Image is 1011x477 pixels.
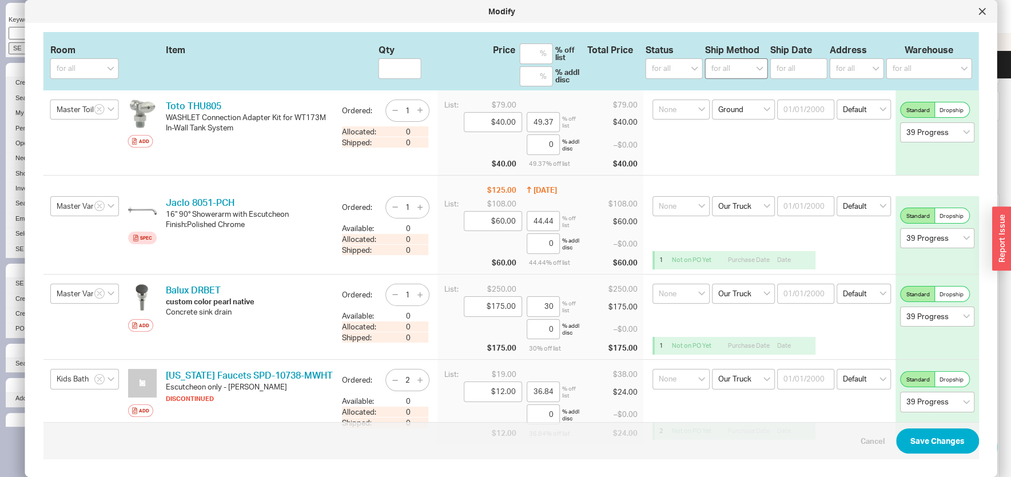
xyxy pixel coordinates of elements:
input: Date [772,337,815,355]
div: List: [444,284,459,294]
div: Available: [342,396,379,406]
input: % [520,66,553,87]
span: Dropship [940,289,964,299]
div: 0 [388,332,428,343]
a: My Orders [6,107,109,119]
a: Balux DRBET [166,284,221,296]
div: custom color pearl native [166,296,333,307]
a: Open Quotes [6,137,109,149]
span: Pending Review [15,125,61,132]
div: 16" 90° Showerarm with Escutcheon [166,209,333,219]
input: 01/01/2000 [777,100,834,120]
div: – $0.00 [579,324,640,334]
span: Purchase Date [728,256,770,264]
div: DISCONTINUED [166,395,333,403]
img: 795543-mBhCc1_ggqkim [128,100,157,128]
span: Dropship [940,375,964,384]
a: Search Profiles [6,357,109,369]
input: Select Room [50,196,119,217]
div: Allocated: [342,234,379,244]
input: % [527,233,560,254]
input: % [527,296,560,317]
div: Allocated: [342,407,379,417]
div: % off list [562,214,582,228]
div: $24.00 [579,387,640,397]
div: 30 % off list [527,344,575,353]
div: % off list [555,46,581,61]
span: Standard [906,289,930,299]
span: Standard [906,211,930,220]
input: 01/01/2000 [777,196,834,217]
div: – $0.00 [579,409,640,419]
input: % [527,134,560,155]
div: $60.00 [579,256,640,269]
div: $19.00 [464,369,522,379]
span: Purchase Date [728,341,770,350]
div: $60.00 [579,216,640,226]
img: WhatsApp_Image_2025-04-27_at_9.57.50_PM_engprm [128,284,157,312]
input: % [527,211,560,232]
div: Shipped: [342,245,379,255]
input: % [527,112,560,133]
input: Select Room [50,284,119,304]
a: PO Search [6,323,109,335]
div: Qty [379,43,421,54]
button: Add [128,404,153,417]
div: % off list [562,115,582,129]
div: 0 [388,223,428,233]
div: Available: [342,311,379,321]
div: Users Admin [6,344,109,357]
span: Standard [906,375,930,384]
div: Orders Admin [6,63,109,77]
div: 1 [659,341,667,350]
input: % [520,43,553,64]
div: $79.00 [464,100,522,110]
div: – $0.00 [579,140,640,150]
div: Allocated: [342,321,379,332]
div: $40.00 [464,157,522,170]
div: % addl disc [562,322,582,336]
a: Add/Edit Suppliers [6,392,109,404]
div: Store Settings [6,413,109,427]
input: Select Room [50,100,119,120]
div: % addl disc [562,237,582,251]
a: Select to Pick [6,228,109,240]
div: – $0.00 [579,238,640,249]
div: Shipped: [342,137,379,148]
input: for all [770,58,827,79]
div: $250.00 [464,284,522,294]
div: Shipped: [342,332,379,343]
input: for all [50,58,119,79]
div: Finish : Polished Chrome [166,219,333,229]
a: Create Order [6,77,109,89]
div: Available: [342,223,379,233]
div: Modify [31,6,973,17]
div: $250.00 [579,284,640,294]
div: Ordered: [342,202,376,212]
div: % off list [562,300,582,313]
span: Dropship [940,211,964,220]
div: Ordered: [342,280,376,300]
img: no_photo [128,369,157,397]
div: Add [139,406,149,415]
div: $40.00 [579,117,640,127]
div: Escutcheon only - [PERSON_NAME] [166,381,333,392]
a: Email Templates [6,213,109,225]
div: $125.00 [464,185,522,195]
div: 0 [388,311,428,321]
div: % addl disc [562,408,582,422]
div: Room [50,43,119,54]
input: 01/01/2000 [777,369,834,389]
div: List: [444,198,459,209]
div: 44.44 % off list [527,258,575,267]
div: 49.37 % off list [527,159,575,168]
div: Ordered: [342,96,376,116]
input: Date [772,251,815,269]
div: List: [444,100,459,110]
div: $108.00 [579,198,640,209]
button: Add [128,319,153,332]
div: $40.00 [579,157,640,170]
button: Cancel [861,436,885,446]
input: % [527,404,560,425]
div: % addl disc [555,69,581,84]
